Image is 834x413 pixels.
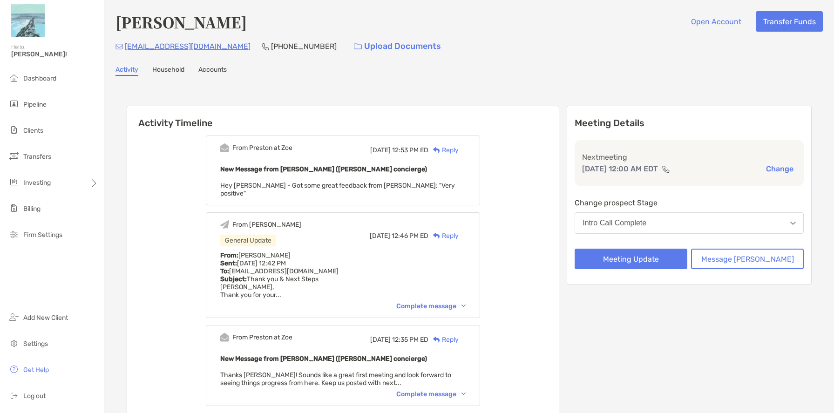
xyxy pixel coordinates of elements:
[370,336,391,344] span: [DATE]
[8,124,20,135] img: clients icon
[392,232,428,240] span: 12:46 PM ED
[575,197,804,209] p: Change prospect Stage
[23,74,56,82] span: Dashboard
[220,259,237,267] strong: Sent:
[262,43,269,50] img: Phone Icon
[8,203,20,214] img: billing icon
[370,146,391,154] span: [DATE]
[115,44,123,49] img: Email Icon
[11,4,45,37] img: Zoe Logo
[582,163,658,175] p: [DATE] 12:00 AM EDT
[433,337,440,343] img: Reply icon
[763,164,796,174] button: Change
[575,249,687,269] button: Meeting Update
[392,146,428,154] span: 12:53 PM ED
[691,249,804,269] button: Message [PERSON_NAME]
[23,127,43,135] span: Clients
[392,336,428,344] span: 12:35 PM ED
[8,98,20,109] img: pipeline icon
[354,43,362,50] img: button icon
[220,267,229,275] strong: To:
[115,66,138,76] a: Activity
[232,144,292,152] div: From Preston at Zoe
[396,390,466,398] div: Complete message
[220,251,238,259] strong: From:
[583,219,646,227] div: Intro Call Complete
[582,151,796,163] p: Next meeting
[348,36,447,56] a: Upload Documents
[220,220,229,229] img: Event icon
[232,333,292,341] div: From Preston at Zoe
[11,50,98,58] span: [PERSON_NAME]!
[790,222,796,225] img: Open dropdown arrow
[23,179,51,187] span: Investing
[115,11,247,33] h4: [PERSON_NAME]
[220,275,247,283] strong: Subject:
[220,235,276,246] div: General Update
[220,251,339,299] span: [PERSON_NAME] [DATE] 12:42 PM [EMAIL_ADDRESS][DOMAIN_NAME] Thank you & Next Steps [PERSON_NAME], ...
[220,165,427,173] b: New Message from [PERSON_NAME] ([PERSON_NAME] concierge)
[23,205,41,213] span: Billing
[8,150,20,162] img: transfers icon
[23,366,49,374] span: Get Help
[220,143,229,152] img: Event icon
[8,364,20,375] img: get-help icon
[684,11,748,32] button: Open Account
[220,355,427,363] b: New Message from [PERSON_NAME] ([PERSON_NAME] concierge)
[662,165,670,173] img: communication type
[232,221,301,229] div: From [PERSON_NAME]
[8,311,20,323] img: add_new_client icon
[433,233,440,239] img: Reply icon
[428,335,459,345] div: Reply
[23,153,51,161] span: Transfers
[8,229,20,240] img: firm-settings icon
[23,101,47,108] span: Pipeline
[433,147,440,153] img: Reply icon
[575,117,804,129] p: Meeting Details
[23,314,68,322] span: Add New Client
[23,340,48,348] span: Settings
[220,182,455,197] span: Hey [PERSON_NAME] - Got some great feedback from [PERSON_NAME]: "Very positive"
[271,41,337,52] p: [PHONE_NUMBER]
[8,338,20,349] img: settings icon
[23,231,62,239] span: Firm Settings
[8,390,20,401] img: logout icon
[198,66,227,76] a: Accounts
[461,393,466,395] img: Chevron icon
[125,41,251,52] p: [EMAIL_ADDRESS][DOMAIN_NAME]
[575,212,804,234] button: Intro Call Complete
[220,333,229,342] img: Event icon
[220,371,451,387] span: Thanks [PERSON_NAME]! Sounds like a great first meeting and look forward to seeing things progres...
[152,66,184,76] a: Household
[23,392,46,400] span: Log out
[428,145,459,155] div: Reply
[461,305,466,307] img: Chevron icon
[127,106,559,129] h6: Activity Timeline
[8,176,20,188] img: investing icon
[428,231,459,241] div: Reply
[396,302,466,310] div: Complete message
[756,11,823,32] button: Transfer Funds
[8,72,20,83] img: dashboard icon
[370,232,390,240] span: [DATE]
